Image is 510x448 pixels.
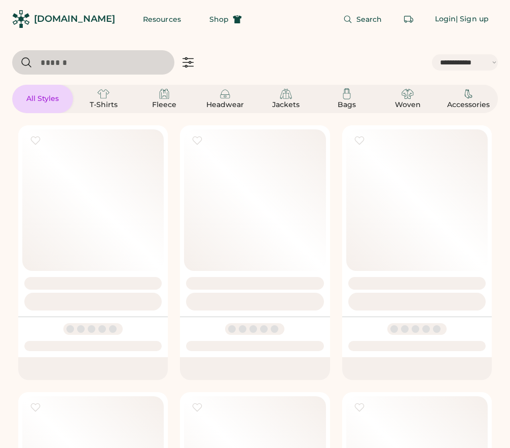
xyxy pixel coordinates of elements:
[462,88,475,100] img: Accessories Icon
[456,14,489,24] div: | Sign up
[219,88,231,100] img: Headwear Icon
[20,94,65,104] div: All Styles
[34,13,115,25] div: [DOMAIN_NAME]
[197,9,254,29] button: Shop
[141,100,187,110] div: Fleece
[435,14,456,24] div: Login
[158,88,170,100] img: Fleece Icon
[12,10,30,28] img: Rendered Logo - Screens
[341,88,353,100] img: Bags Icon
[280,88,292,100] img: Jackets Icon
[446,100,491,110] div: Accessories
[81,100,126,110] div: T-Shirts
[97,88,110,100] img: T-Shirts Icon
[402,88,414,100] img: Woven Icon
[202,100,248,110] div: Headwear
[324,100,370,110] div: Bags
[385,100,430,110] div: Woven
[209,16,229,23] span: Shop
[263,100,309,110] div: Jackets
[131,9,193,29] button: Resources
[331,9,394,29] button: Search
[398,9,419,29] button: Retrieve an order
[356,16,382,23] span: Search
